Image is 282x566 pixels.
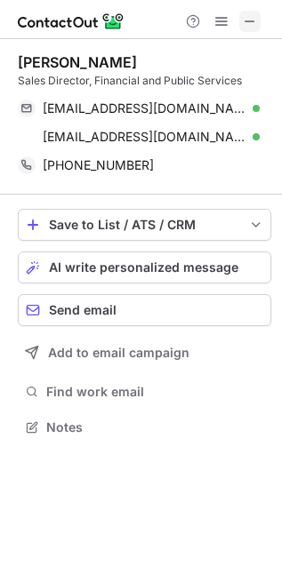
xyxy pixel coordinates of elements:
button: save-profile-one-click [18,209,271,241]
button: Send email [18,294,271,326]
button: Add to email campaign [18,337,271,369]
div: [PERSON_NAME] [18,53,137,71]
div: Save to List / ATS / CRM [49,218,240,232]
span: Send email [49,303,117,317]
span: [EMAIL_ADDRESS][DOMAIN_NAME] [43,129,246,145]
button: AI write personalized message [18,251,271,283]
span: [EMAIL_ADDRESS][DOMAIN_NAME] [43,100,246,116]
span: Notes [46,419,264,435]
span: Find work email [46,384,264,400]
span: [PHONE_NUMBER] [43,157,154,173]
span: Add to email campaign [48,346,189,360]
div: Sales Director, Financial and Public Services [18,73,271,89]
button: Find work email [18,379,271,404]
span: AI write personalized message [49,260,238,275]
button: Notes [18,415,271,440]
img: ContactOut v5.3.10 [18,11,125,32]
